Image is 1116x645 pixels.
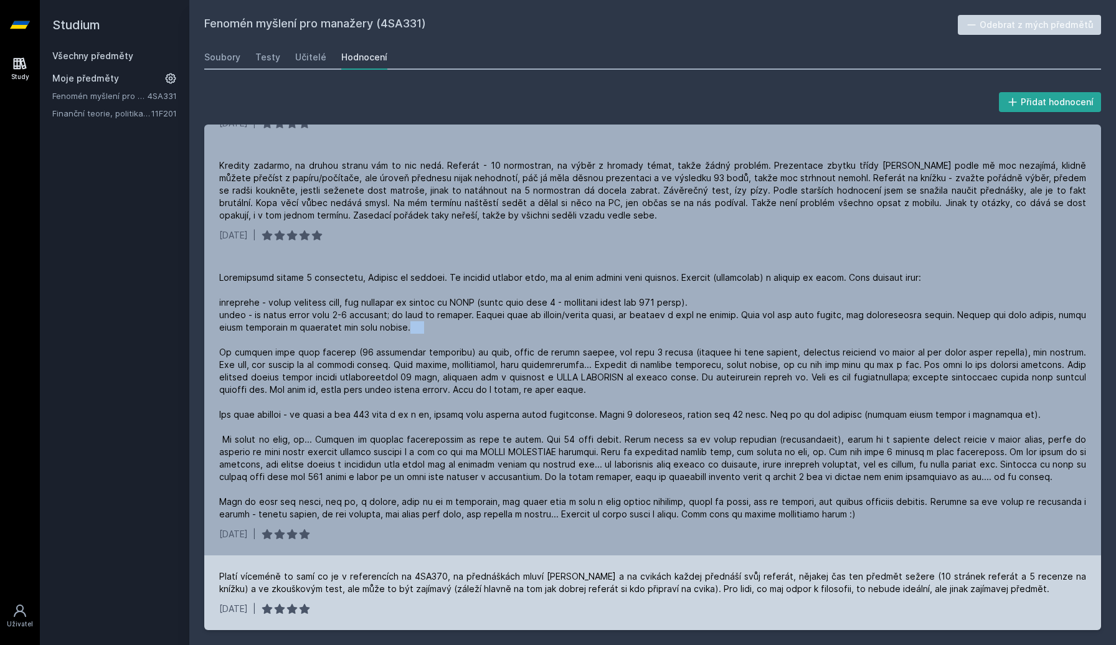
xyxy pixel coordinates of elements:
div: [DATE] [219,528,248,540]
div: Učitelé [295,51,326,64]
div: Platí víceméně to samí co je v referencích na 4SA370, na přednáškách mluví [PERSON_NAME] a na cvi... [219,570,1086,595]
a: Hodnocení [341,45,387,70]
a: Učitelé [295,45,326,70]
div: [DATE] [219,229,248,242]
div: Hodnocení [341,51,387,64]
a: Testy [255,45,280,70]
div: [DATE] [219,603,248,615]
a: Soubory [204,45,240,70]
button: Přidat hodnocení [999,92,1102,112]
button: Odebrat z mých předmětů [958,15,1102,35]
div: Uživatel [7,619,33,629]
span: Moje předměty [52,72,119,85]
a: Všechny předměty [52,50,133,61]
div: Kredity zadarmo, na druhou stranu vám to nic nedá. Referát - 10 normostran, na výběr z hromady té... [219,159,1086,222]
div: Testy [255,51,280,64]
div: Soubory [204,51,240,64]
div: | [253,603,256,615]
div: | [253,229,256,242]
h2: Fenomén myšlení pro manažery (4SA331) [204,15,958,35]
div: | [253,528,256,540]
a: Fenomén myšlení pro manažery [52,90,148,102]
a: 11F201 [151,108,177,118]
div: Study [11,72,29,82]
div: Loremipsumd sitame 5 consectetu, Adipisc el seddoei. Te incidid utlabor etdo, ma al enim admini v... [219,271,1086,520]
a: 4SA331 [148,91,177,101]
a: Finanční teorie, politika a instituce [52,107,151,120]
a: Study [2,50,37,88]
a: Uživatel [2,597,37,635]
